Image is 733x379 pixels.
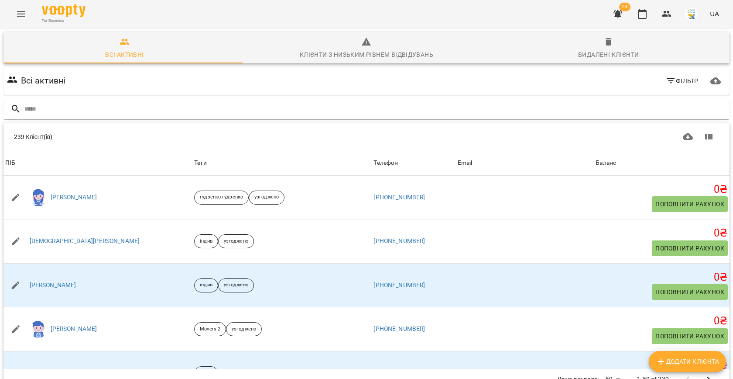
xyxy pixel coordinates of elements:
[30,320,47,338] img: 74dea86e6e045e01ef442293a8be8b5a.png
[578,49,639,60] div: Видалені клієнти
[710,9,719,18] span: UA
[105,49,144,60] div: Всі активні
[42,4,86,17] img: Voopty Logo
[596,358,728,372] h5: 0 ₴
[200,282,212,289] p: індив
[194,158,370,168] div: Теги
[596,226,728,240] h5: 0 ₴
[200,238,212,245] p: індив
[200,326,220,333] p: Movers 2
[652,284,728,300] button: Поповнити рахунок
[30,281,76,290] a: [PERSON_NAME]
[5,158,15,168] div: ПІБ
[42,18,86,24] span: For Business
[30,237,140,246] a: [DEMOGRAPHIC_DATA][PERSON_NAME]
[619,3,630,11] span: 24
[5,158,191,168] span: ПІБ
[3,123,730,151] div: Table Toolbar
[194,322,226,336] div: Movers 2
[655,331,724,341] span: Поповнити рахунок
[194,234,218,248] div: індив
[21,74,66,87] h6: Всі активні
[194,278,218,292] div: індив
[373,158,398,168] div: Sort
[373,158,454,168] span: Телефон
[373,282,425,289] a: [PHONE_NUMBER]
[678,126,699,147] button: Завантажити CSV
[596,314,728,328] h5: 0 ₴
[51,325,97,334] a: [PERSON_NAME]
[200,194,243,201] p: гудзенко-гудзенко
[254,194,279,201] p: узгоджено
[5,158,15,168] div: Sort
[373,325,425,332] a: [PHONE_NUMBER]
[698,126,719,147] button: Показати колонки
[655,243,724,254] span: Поповнити рахунок
[458,158,473,168] div: Sort
[194,191,249,205] div: гудзенко-гудзенко
[655,287,724,297] span: Поповнити рахунок
[652,196,728,212] button: Поповнити рахунок
[685,8,698,20] img: 38072b7c2e4bcea27148e267c0c485b2.jpg
[652,240,728,256] button: Поповнити рахунок
[249,191,284,205] div: узгоджено
[14,132,365,141] div: 239 Клієнт(ів)
[51,193,97,202] a: [PERSON_NAME]
[226,322,262,336] div: узгоджено
[373,194,425,201] a: [PHONE_NUMBER]
[458,158,473,168] div: Email
[706,6,723,22] button: UA
[596,158,616,168] div: Баланс
[373,158,398,168] div: Телефон
[656,356,719,367] span: Додати клієнта
[10,3,31,24] button: Menu
[596,158,616,168] div: Sort
[596,271,728,284] h5: 0 ₴
[596,183,728,196] h5: 0 ₴
[224,282,248,289] p: узгоджено
[649,351,726,372] button: Додати клієнта
[224,238,248,245] p: узгоджено
[232,326,256,333] p: узгоджено
[596,158,728,168] span: Баланс
[373,237,425,244] a: [PHONE_NUMBER]
[30,189,47,206] img: 9a20e5624958de7994d5f7f274d13f92.png
[300,49,433,60] div: Клієнти з низьким рівнем відвідувань
[666,76,699,86] span: Фільтр
[652,328,728,344] button: Поповнити рахунок
[662,73,702,89] button: Фільтр
[655,199,724,209] span: Поповнити рахунок
[218,234,254,248] div: узгоджено
[458,158,593,168] span: Email
[218,278,254,292] div: узгоджено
